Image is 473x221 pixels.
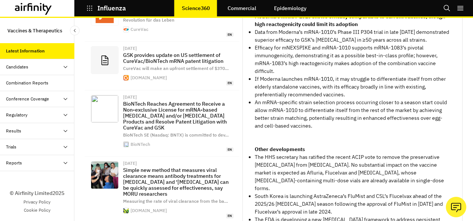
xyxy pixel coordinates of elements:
div: Latest Information [6,48,45,54]
p: If Moderna launches mRNA-1010, it may struggle to differentiate itself from other elderly standal... [255,75,450,99]
img: apple-touch-icon-152x152.png [123,75,129,80]
img: cropped-curevac-favicon-1-270x270.png [123,27,129,32]
p: An mRNA-specific strain selection process occurring closer to a season start could allow mRNA-101... [255,99,450,130]
div: [DOMAIN_NAME] [131,76,167,80]
span: en [226,32,234,37]
div: Regulatory [6,112,28,118]
div: Combination Reports [6,80,48,86]
div: [DATE] [123,161,234,166]
p: The HHS secretary has ratified the recent ACIP vote to remove the preservative [MEDICAL_DATA] fro... [255,153,450,192]
div: [DATE] [123,95,234,99]
span: en [226,214,234,218]
div: Candidates [6,64,28,70]
a: [DATE]BioNTech Reaches Agreement to Receive a Non-exclusive License for mRNA-based [MEDICAL_DATA]... [85,90,239,157]
span: en [226,147,234,152]
img: ctmgh-apple-touch-icon [123,208,129,213]
span: Measuring the rate of viral clearance from the ba … [123,198,228,204]
button: Search [443,2,451,15]
p: Data from Moderna’s mRNA-1010’s Phase III P304 trial in late [DATE] demonstrated superior efficac... [255,28,450,44]
img: bnt-logo--colored.svg [91,95,118,122]
a: [DATE]GSK provides update on US settlement of CureVac/BioNTech mRNA patent litigationCureVac will... [85,42,239,90]
img: faviconV2.png [123,142,129,147]
p: GSK provides update on US settlement of CureVac/BioNTech mRNA patent litigation [123,52,234,64]
p: Influenza [97,5,126,12]
p: South Korea is launching AstraZeneca’s FluMist and CSL’s Flucelvax ahead of the 2025/26 [MEDICAL_... [255,192,450,216]
p: Science360 [182,5,210,11]
div: Results [6,128,21,134]
a: Privacy Policy [23,199,51,205]
span: Revolution für das Leben [123,17,174,23]
div: [DOMAIN_NAME] [131,208,167,213]
a: Cookie Policy [24,207,51,214]
p: © Airfinity Limited 2025 [10,189,64,197]
button: Ask our analysts [446,197,466,217]
div: Conference Coverage [6,96,49,102]
span: BioNTech SE (Nasdaq: BNTX) is committed to dev … [123,132,229,138]
button: Close Sidebar [70,26,80,35]
button: Influenza [86,2,126,15]
div: CureVac [131,27,148,32]
p: Simple new method that measures viral clearance means antibody treatments for [MEDICAL_DATA] and ... [123,167,234,197]
p: BioNTech Reaches Agreement to Receive a Non-exclusive License for mRNA-based [MEDICAL_DATA] and/o... [123,101,234,131]
strong: Other developments [255,146,305,153]
div: Trials [6,144,16,150]
span: CureVac will make an upfront settlement of $370 … [123,65,229,71]
div: [DATE] [123,46,234,51]
p: Efficacy for mNEXSPIKE and mRNA-1010 supports mRNA-1083’s pivotal immunogenicity, demonstrating i... [255,44,450,75]
img: responsive_image [91,161,118,189]
div: BioNTech [131,142,150,147]
div: Reports [6,160,22,166]
p: Vaccines & Therapeutics [7,24,62,37]
span: en [226,81,234,86]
